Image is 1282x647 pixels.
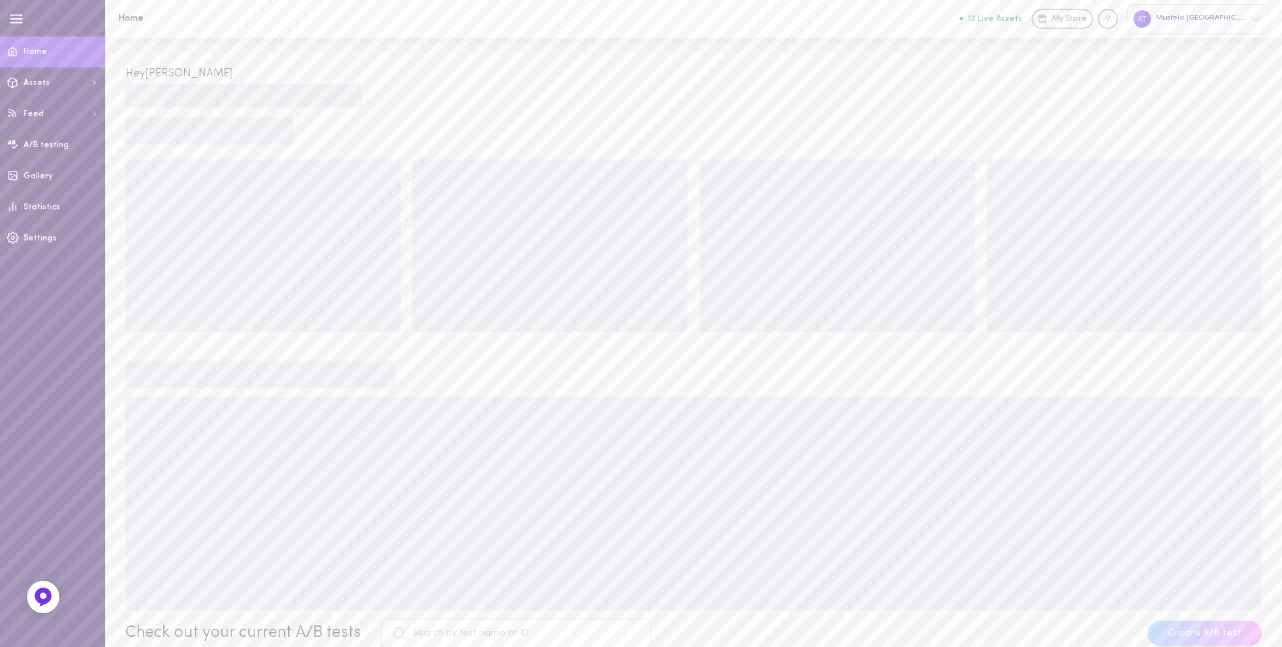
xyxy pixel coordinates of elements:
span: Hey [PERSON_NAME] [126,68,232,79]
img: Feedback Button [33,587,53,607]
div: Mustela [GEOGRAPHIC_DATA] [1127,4,1269,33]
h1: Home [118,14,341,24]
span: Statistics [24,203,60,211]
span: Check out your current A/B tests [126,625,361,641]
a: My Store [1032,9,1093,29]
a: Create A/B test [1148,628,1262,638]
span: A/B testing [24,141,69,149]
span: My Store [1052,14,1087,26]
span: Gallery [24,172,53,180]
button: 12 Live Assets [959,14,1022,23]
span: Assets [24,79,50,87]
div: Knowledge center [1098,9,1118,29]
button: Create A/B test [1148,621,1262,646]
span: Settings [24,234,57,242]
span: Feed [24,110,44,118]
span: Home [24,48,47,56]
a: 12 Live Assets [959,14,1032,24]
